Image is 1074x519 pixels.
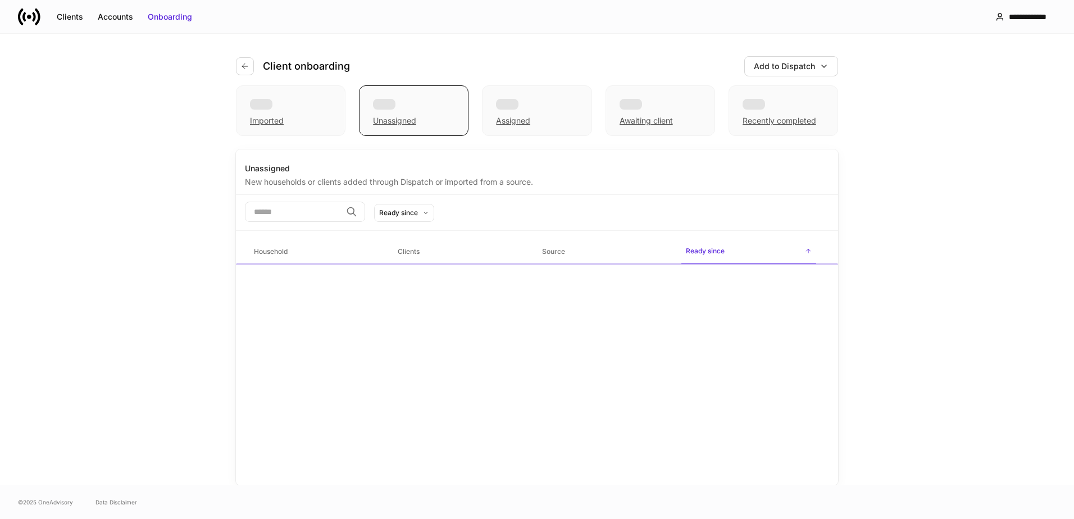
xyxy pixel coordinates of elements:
h4: Client onboarding [263,60,350,73]
button: Ready since [374,204,434,222]
div: Awaiting client [606,85,715,136]
div: Recently completed [743,115,816,126]
div: Ready since [379,207,418,218]
button: Onboarding [140,8,199,26]
div: Imported [250,115,284,126]
button: Clients [49,8,90,26]
div: Recently completed [729,85,838,136]
div: Accounts [98,11,133,22]
span: © 2025 OneAdvisory [18,498,73,507]
div: Assigned [496,115,530,126]
div: Unassigned [359,85,468,136]
h6: Household [254,246,288,257]
h6: Clients [398,246,420,257]
div: Awaiting client [620,115,673,126]
div: Assigned [482,85,591,136]
span: Household [249,240,384,263]
h6: Ready since [686,245,725,256]
div: Unassigned [373,115,416,126]
div: Unassigned [245,163,829,174]
span: Clients [393,240,528,263]
div: Add to Dispatch [754,61,815,72]
div: Clients [57,11,83,22]
div: New households or clients added through Dispatch or imported from a source. [245,174,829,188]
a: Data Disclaimer [95,498,137,507]
button: Add to Dispatch [744,56,838,76]
span: Ready since [681,240,816,264]
div: Imported [236,85,345,136]
button: Accounts [90,8,140,26]
h6: Source [542,246,565,257]
div: Onboarding [148,11,192,22]
span: Source [538,240,672,263]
